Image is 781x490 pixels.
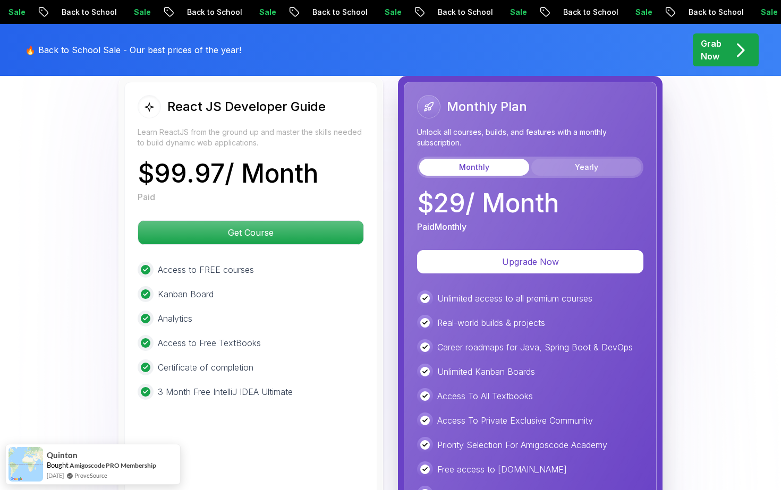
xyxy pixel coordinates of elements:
span: Quinton [47,451,78,460]
p: Unlock all courses, builds, and features with a monthly subscription. [417,127,643,148]
button: Get Course [138,220,364,245]
a: Upgrade Now [417,256,643,267]
p: Learn ReactJS from the ground up and master the skills needed to build dynamic web applications. [138,127,364,148]
p: Get Course [138,221,363,244]
p: Unlimited Kanban Boards [437,365,535,378]
span: [DATE] [47,471,64,480]
p: Certificate of completion [158,361,253,374]
p: Grab Now [701,37,721,63]
p: 🔥 Back to School Sale - Our best prices of the year! [25,44,241,56]
p: Sale [111,7,145,18]
h2: Monthly Plan [447,98,527,115]
p: Analytics [158,312,192,325]
p: Priority Selection For Amigoscode Academy [437,439,607,451]
button: Yearly [531,159,641,176]
p: $ 29 / Month [417,191,559,216]
a: Amigoscode PRO Membership [70,461,156,469]
a: ProveSource [74,471,107,480]
p: Access To Private Exclusive Community [437,414,593,427]
button: Upgrade Now [417,250,643,273]
p: Access to Free TextBooks [158,337,261,349]
h2: React JS Developer Guide [167,98,326,115]
p: Back to School [164,7,236,18]
p: Sale [236,7,270,18]
img: provesource social proof notification image [9,447,43,482]
p: Free access to [DOMAIN_NAME] [437,463,567,476]
p: Sale [613,7,647,18]
button: Monthly [419,159,529,176]
p: Access To All Textbooks [437,390,533,402]
p: Career roadmaps for Java, Spring Boot & DevOps [437,341,633,354]
p: Access to FREE courses [158,263,254,276]
p: Back to School [290,7,362,18]
p: $ 99.97 / Month [138,161,318,186]
p: Sale [487,7,521,18]
p: Kanban Board [158,288,214,300]
p: Back to School [540,7,613,18]
p: Back to School [415,7,487,18]
p: Real-world builds & projects [437,316,545,329]
p: Paid [138,191,155,203]
p: Back to School [666,7,738,18]
p: Sale [738,7,772,18]
p: Paid Monthly [417,220,466,233]
span: Bought [47,461,69,469]
p: Unlimited access to all premium courses [437,292,592,305]
p: 3 Month Free IntelliJ IDEA Ultimate [158,385,293,398]
p: Sale [362,7,396,18]
p: Back to School [39,7,111,18]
